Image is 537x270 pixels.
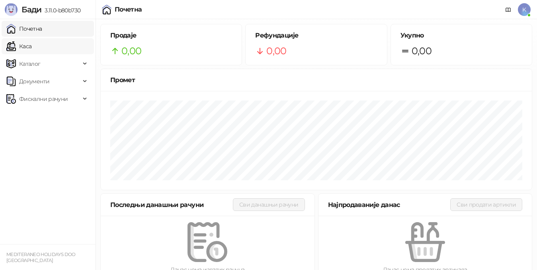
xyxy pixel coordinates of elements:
[6,21,42,37] a: Почетна
[328,200,451,210] div: Најпродаваније данас
[400,31,522,40] h5: Укупно
[255,31,377,40] h5: Рефундације
[110,200,233,210] div: Последњи данашњи рачуни
[115,6,142,13] div: Почетна
[21,5,41,14] span: Бади
[266,43,286,59] span: 0,00
[450,198,522,211] button: Сви продати артикли
[41,7,80,14] span: 3.11.0-b80b730
[121,43,141,59] span: 0,00
[110,31,232,40] h5: Продаје
[6,38,31,54] a: Каса
[5,3,18,16] img: Logo
[502,3,515,16] a: Документација
[110,75,522,85] div: Промет
[6,252,76,263] small: MEDITERANEO HOLIDAYS DOO [GEOGRAPHIC_DATA]
[412,43,432,59] span: 0,00
[19,73,49,89] span: Документи
[19,56,41,72] span: Каталог
[233,198,305,211] button: Сви данашњи рачуни
[518,3,531,16] span: K
[19,91,68,107] span: Фискални рачуни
